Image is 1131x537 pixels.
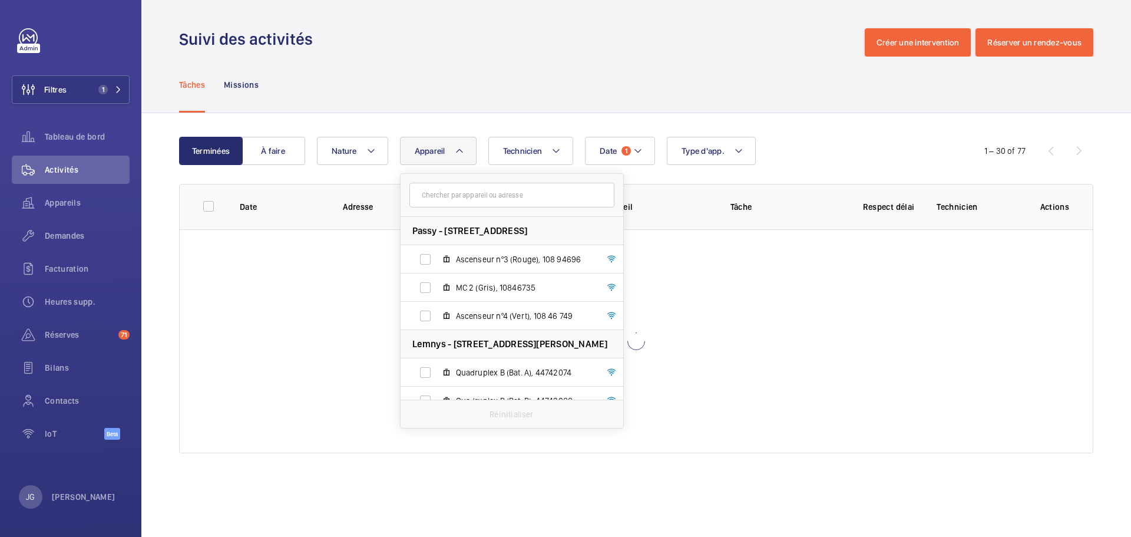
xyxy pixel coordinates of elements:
button: Type d'app. [667,137,756,165]
span: Heures supp. [45,296,130,308]
button: Technicien [488,137,574,165]
span: Nature [332,146,357,156]
span: 1 [621,146,631,156]
div: 1 – 30 of 77 [984,145,1026,157]
span: Ascenseur nº3 (Rouge), 108 94696 [456,253,593,265]
p: Réinitialiser [490,408,533,420]
span: Beta [104,428,120,440]
p: JG [26,491,35,503]
span: Facturation [45,263,130,275]
p: Missions [224,79,259,91]
span: Date [600,146,617,156]
span: Tableau de bord [45,131,130,143]
h1: Suivi des activités [179,28,320,50]
span: Type d'app. [682,146,725,156]
span: Passy - [STREET_ADDRESS] [412,225,528,237]
p: Adresse [343,201,582,213]
span: IoT [45,428,104,440]
span: Réserves [45,329,114,341]
button: Appareil [400,137,477,165]
p: [PERSON_NAME] [52,491,115,503]
span: Filtres [44,84,67,95]
button: Nature [317,137,388,165]
input: Chercher par appareil ou adresse [409,183,614,207]
span: Appareils [45,197,130,209]
span: Demandes [45,230,130,242]
p: Respect délai [859,201,918,213]
button: Date1 [585,137,655,165]
p: Technicien [937,201,1021,213]
p: Date [240,201,324,213]
span: Technicien [503,146,543,156]
span: Bilans [45,362,130,374]
button: Créer une intervention [865,28,971,57]
button: Réserver un rendez-vous [975,28,1093,57]
p: Actions [1040,201,1069,213]
span: Quadruplex B (Bat. B), 44742088 [456,395,593,407]
span: 71 [118,330,130,340]
span: Contacts [45,395,130,407]
p: Tâche [730,201,841,213]
p: Tâches [179,79,205,91]
button: Terminées [179,137,243,165]
span: MC 2 (Gris), 10846735 [456,282,593,294]
button: Filtres1 [12,75,130,104]
span: Quadruplex B (Bat. A), 44742074 [456,367,593,378]
span: Lemnys - [STREET_ADDRESS][PERSON_NAME] [412,338,608,350]
button: À faire [242,137,305,165]
span: Activités [45,164,130,176]
span: Appareil [415,146,445,156]
p: Appareil [601,201,712,213]
span: Ascenseur nº4 (Vert), 108 46 749 [456,310,593,322]
span: 1 [98,85,108,94]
